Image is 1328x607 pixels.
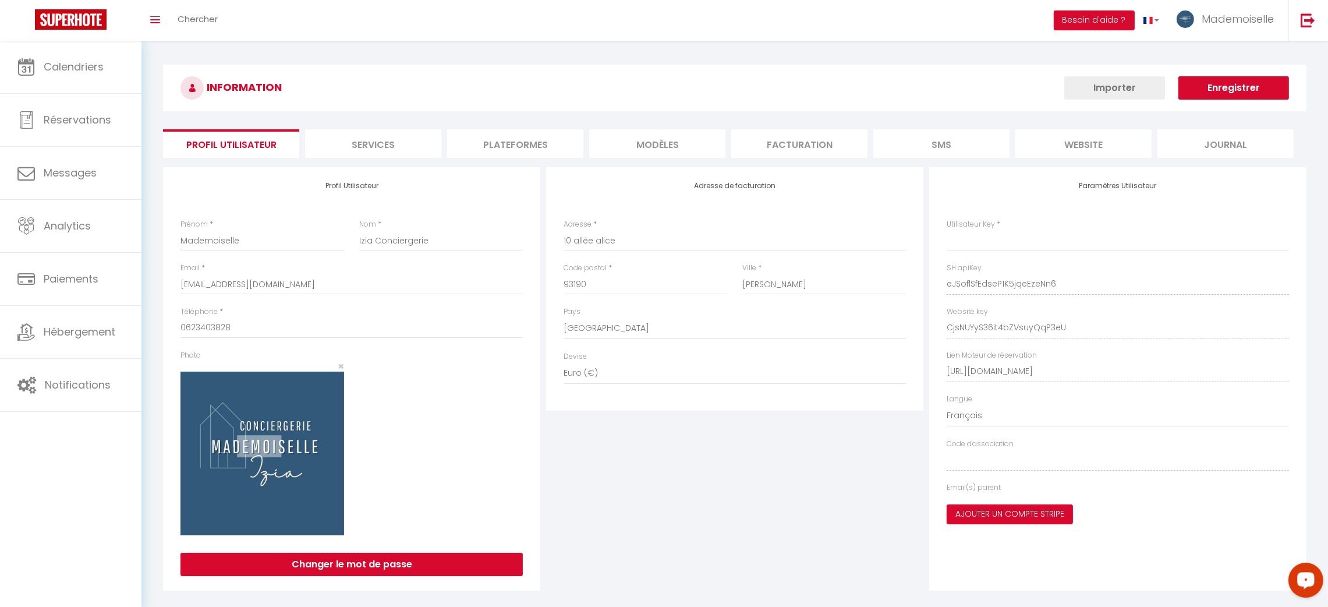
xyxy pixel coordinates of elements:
label: Pays [564,306,580,317]
li: SMS [873,129,1010,158]
img: 17478230023267.jpg [180,372,344,535]
iframe: LiveChat chat widget [1279,558,1328,607]
label: Nom [359,219,376,230]
label: Utilisateur Key [947,219,995,230]
span: Mademoiselle [1202,12,1274,26]
button: Importer [1064,76,1165,100]
button: Changer le mot de passe [180,553,523,576]
label: Email(s) parent [947,482,1001,493]
label: Code d'association [947,439,1014,450]
label: Code postal [564,263,607,274]
img: logout [1301,13,1315,27]
li: Services [305,129,441,158]
label: Ville [742,263,756,274]
button: Besoin d'aide ? [1054,10,1135,30]
span: Chercher [178,13,218,25]
button: Close [338,361,344,372]
h4: Profil Utilisateur [180,182,523,190]
span: Messages [44,165,97,180]
span: Notifications [45,377,111,392]
span: Calendriers [44,59,104,74]
h3: INFORMATION [163,65,1306,111]
li: MODÈLES [589,129,725,158]
li: Profil Utilisateur [163,129,299,158]
button: Enregistrer [1178,76,1289,100]
label: Photo [180,350,201,361]
span: Paiements [44,271,98,286]
span: Hébergement [44,324,115,339]
span: Réservations [44,112,111,127]
label: Devise [564,351,587,362]
label: Email [180,263,200,274]
label: Langue [947,394,972,405]
img: Super Booking [35,9,107,30]
label: Prénom [180,219,208,230]
label: Website key [947,306,988,317]
li: Plateformes [447,129,583,158]
h4: Paramètres Utilisateur [947,182,1289,190]
button: Ajouter un compte Stripe [947,504,1073,524]
label: Adresse [564,219,592,230]
label: Téléphone [180,306,218,317]
li: website [1015,129,1152,158]
label: SH apiKey [947,263,982,274]
h4: Adresse de facturation [564,182,906,190]
li: Facturation [731,129,867,158]
span: × [338,359,344,373]
span: Analytics [44,218,91,233]
img: ... [1177,10,1194,28]
label: Lien Moteur de réservation [947,350,1037,361]
li: Journal [1157,129,1294,158]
